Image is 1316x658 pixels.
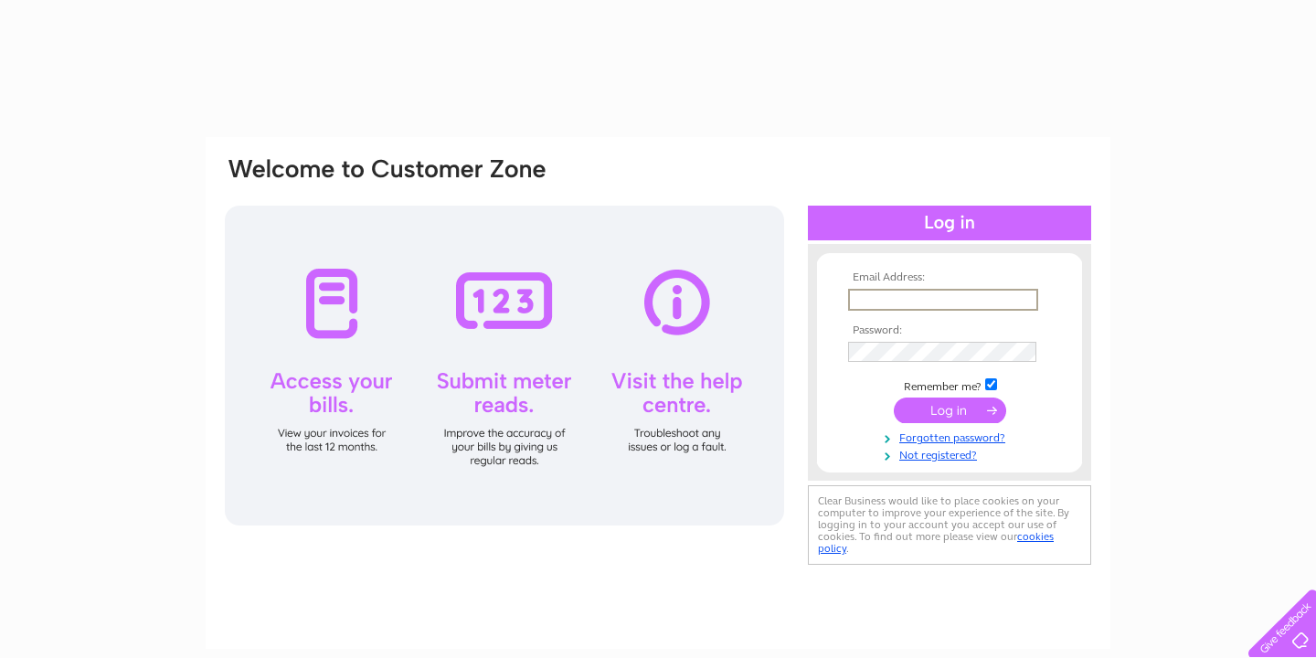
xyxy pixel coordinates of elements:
[848,445,1056,462] a: Not registered?
[894,398,1006,423] input: Submit
[844,376,1056,394] td: Remember me?
[818,530,1054,555] a: cookies policy
[808,485,1091,565] div: Clear Business would like to place cookies on your computer to improve your experience of the sit...
[844,271,1056,284] th: Email Address:
[844,324,1056,337] th: Password:
[848,428,1056,445] a: Forgotten password?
